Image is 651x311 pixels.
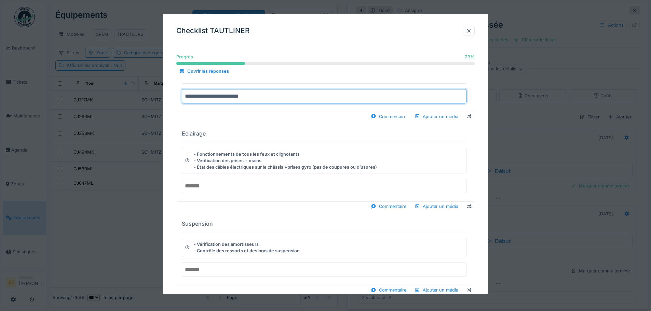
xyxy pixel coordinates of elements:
h3: Checklist TAUTLINER [176,27,249,35]
div: Ajouter un média [412,202,461,211]
div: 23 % [465,54,475,60]
summary: [PERSON_NAME] et Pneus- Vérification de la pression des pneus (CF tableau pression dans l’atelier... [179,38,472,109]
div: - Vérification des amortisseurs - Contrôle des ressorts et des bras de suspension [194,241,300,254]
summary: Suspension- Vérification des amortisseurs - Contrôle des ressorts et des bras de suspension [179,218,472,282]
div: Commentaire [368,112,409,121]
div: Ajouter un média [412,285,461,295]
div: Ajouter un média [412,112,461,121]
progress: 23 % [176,62,475,65]
div: Commentaire [368,285,409,295]
summary: Eclairage- Fonctionnements de tous les feux et clignotants - Vérification des prises + mains - Ét... [179,128,472,199]
div: Eclairage [182,129,206,138]
div: Ouvrir les réponses [176,67,232,76]
div: Progrès [176,54,193,60]
div: - Fonctionnements de tous les feux et clignotants - Vérification des prises + mains - État des câ... [194,151,377,171]
div: Suspension [182,220,213,228]
div: Commentaire [368,202,409,211]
